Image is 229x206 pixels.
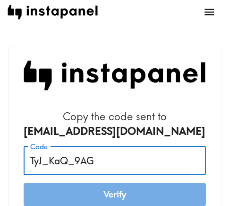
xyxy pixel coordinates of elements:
input: xxx_xxx_xxx [24,146,206,175]
label: Code [30,142,48,152]
img: instapanel [8,5,98,19]
h6: Copy the code sent to [24,109,206,139]
img: Instapanel [24,61,206,90]
div: [EMAIL_ADDRESS][DOMAIN_NAME] [24,124,206,139]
